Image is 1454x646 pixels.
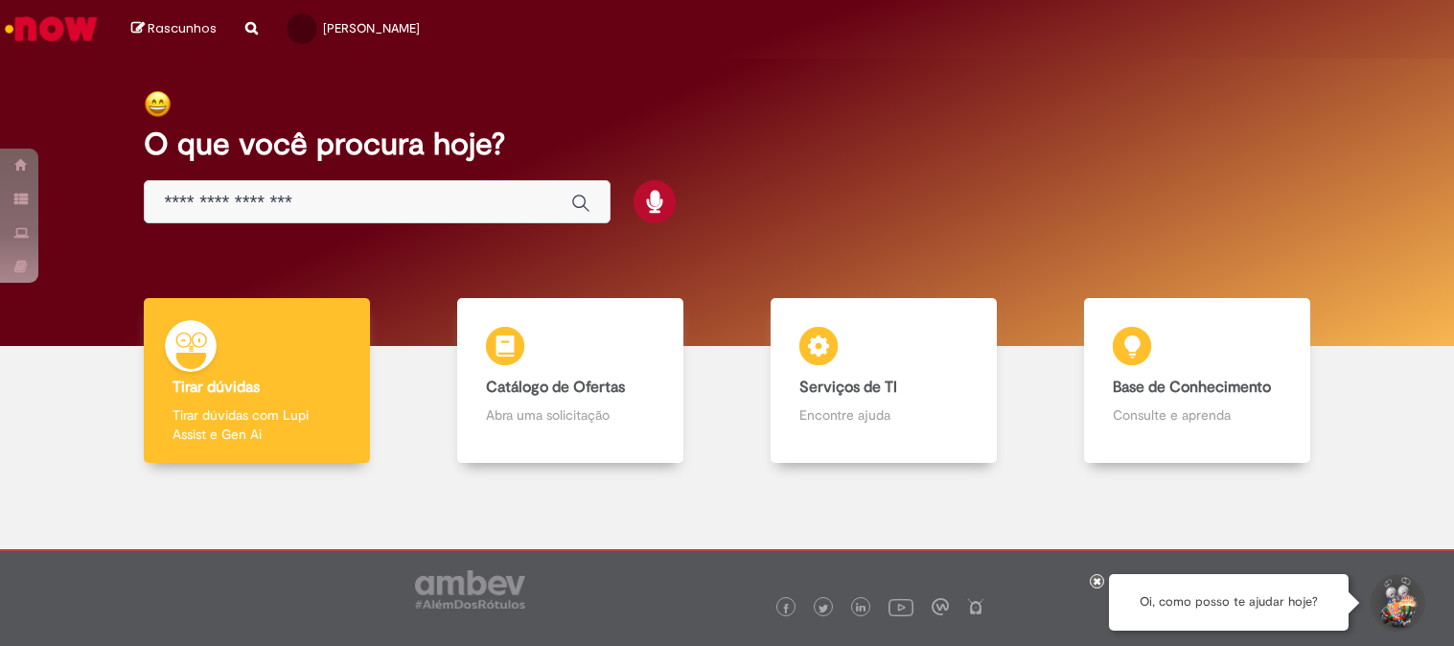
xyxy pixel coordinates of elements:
[781,604,791,613] img: logo_footer_facebook.png
[2,10,101,48] img: ServiceNow
[856,603,865,614] img: logo_footer_linkedin.png
[1113,378,1271,397] b: Base de Conhecimento
[1113,405,1281,425] p: Consulte e aprenda
[415,570,525,609] img: logo_footer_ambev_rotulo_gray.png
[323,20,420,36] span: [PERSON_NAME]
[148,19,217,37] span: Rascunhos
[1368,574,1425,632] button: Iniciar Conversa de Suporte
[889,594,913,619] img: logo_footer_youtube.png
[727,298,1041,464] a: Serviços de TI Encontre ajuda
[1040,298,1353,464] a: Base de Conhecimento Consulte e aprenda
[799,378,897,397] b: Serviços de TI
[414,298,727,464] a: Catálogo de Ofertas Abra uma solicitação
[967,598,984,615] img: logo_footer_naosei.png
[173,378,260,397] b: Tirar dúvidas
[799,405,968,425] p: Encontre ajuda
[173,405,341,444] p: Tirar dúvidas com Lupi Assist e Gen Ai
[1109,574,1349,631] div: Oi, como posso te ajudar hoje?
[819,604,828,613] img: logo_footer_twitter.png
[101,298,414,464] a: Tirar dúvidas Tirar dúvidas com Lupi Assist e Gen Ai
[486,405,655,425] p: Abra uma solicitação
[932,598,949,615] img: logo_footer_workplace.png
[131,20,217,38] a: Rascunhos
[486,378,625,397] b: Catálogo de Ofertas
[144,90,172,118] img: happy-face.png
[144,127,1309,161] h2: O que você procura hoje?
